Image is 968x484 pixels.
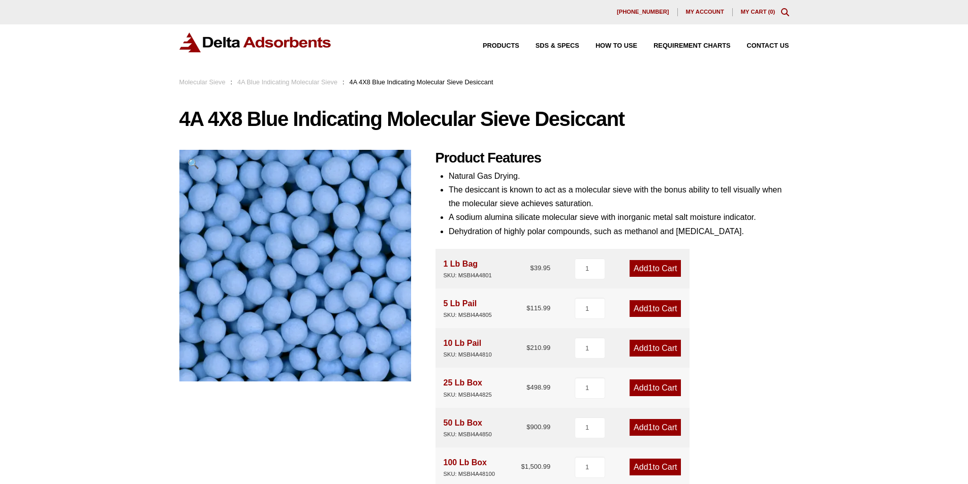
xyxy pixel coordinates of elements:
span: $ [526,304,530,312]
span: SDS & SPECS [536,43,579,49]
li: The desiccant is known to act as a molecular sieve with the bonus ability to tell visually when t... [449,183,789,210]
bdi: 39.95 [530,264,550,272]
a: View full-screen image gallery [179,150,207,178]
div: 10 Lb Pail [444,336,492,360]
div: SKU: MSBI4A4810 [444,350,492,360]
span: : [342,78,345,86]
a: My Cart (0) [741,9,775,15]
div: SKU: MSBI4A4850 [444,430,492,439]
span: $ [521,463,524,470]
a: My account [678,8,733,16]
a: Add1to Cart [630,379,681,396]
div: SKU: MSBI4A4825 [444,390,492,400]
a: 4A 4X8 Blue Indicating Molecular Sieve Desiccant [179,261,411,269]
span: 🔍 [188,158,199,169]
a: Add1to Cart [630,340,681,357]
h2: Product Features [435,150,789,167]
a: SDS & SPECS [519,43,579,49]
div: 100 Lb Box [444,456,495,479]
a: Contact Us [731,43,789,49]
span: My account [686,9,724,15]
div: SKU: MSBI4A48100 [444,469,495,479]
h1: 4A 4X8 Blue Indicating Molecular Sieve Desiccant [179,108,789,130]
span: How to Use [596,43,637,49]
span: 1 [648,304,653,313]
span: Requirement Charts [653,43,730,49]
span: $ [526,423,530,431]
bdi: 1,500.99 [521,463,550,470]
div: 25 Lb Box [444,376,492,399]
li: A sodium alumina silicate molecular sieve with inorganic metal salt moisture indicator. [449,210,789,224]
span: 1 [648,423,653,432]
a: How to Use [579,43,637,49]
div: 1 Lb Bag [444,257,492,280]
span: $ [526,383,530,391]
span: 1 [648,264,653,273]
a: Add1to Cart [630,419,681,436]
span: $ [530,264,534,272]
li: Dehydration of highly polar compounds, such as methanol and [MEDICAL_DATA]. [449,224,789,238]
a: [PHONE_NUMBER] [609,8,678,16]
li: Natural Gas Drying. [449,169,789,183]
div: SKU: MSBI4A4801 [444,271,492,280]
span: [PHONE_NUMBER] [617,9,669,15]
span: Products [483,43,519,49]
span: 1 [648,344,653,352]
a: Add1to Cart [630,300,681,317]
img: Delta Adsorbents [179,33,332,52]
span: $ [526,344,530,351]
a: Molecular Sieve [179,78,226,86]
div: SKU: MSBI4A4805 [444,310,492,320]
a: Add1to Cart [630,459,681,475]
div: 5 Lb Pail [444,297,492,320]
bdi: 498.99 [526,383,550,391]
bdi: 900.99 [526,423,550,431]
bdi: 115.99 [526,304,550,312]
a: Products [466,43,519,49]
a: Requirement Charts [637,43,730,49]
a: Add1to Cart [630,260,681,277]
span: : [231,78,233,86]
img: 4A 4X8 Blue Indicating Molecular Sieve Desiccant [179,150,411,381]
bdi: 210.99 [526,344,550,351]
a: 4A Blue Indicating Molecular Sieve [237,78,337,86]
span: 0 [770,9,773,15]
span: 1 [648,383,653,392]
div: Toggle Modal Content [781,8,789,16]
div: 50 Lb Box [444,416,492,439]
span: Contact Us [747,43,789,49]
span: 4A 4X8 Blue Indicating Molecular Sieve Desiccant [350,78,493,86]
span: 1 [648,463,653,471]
